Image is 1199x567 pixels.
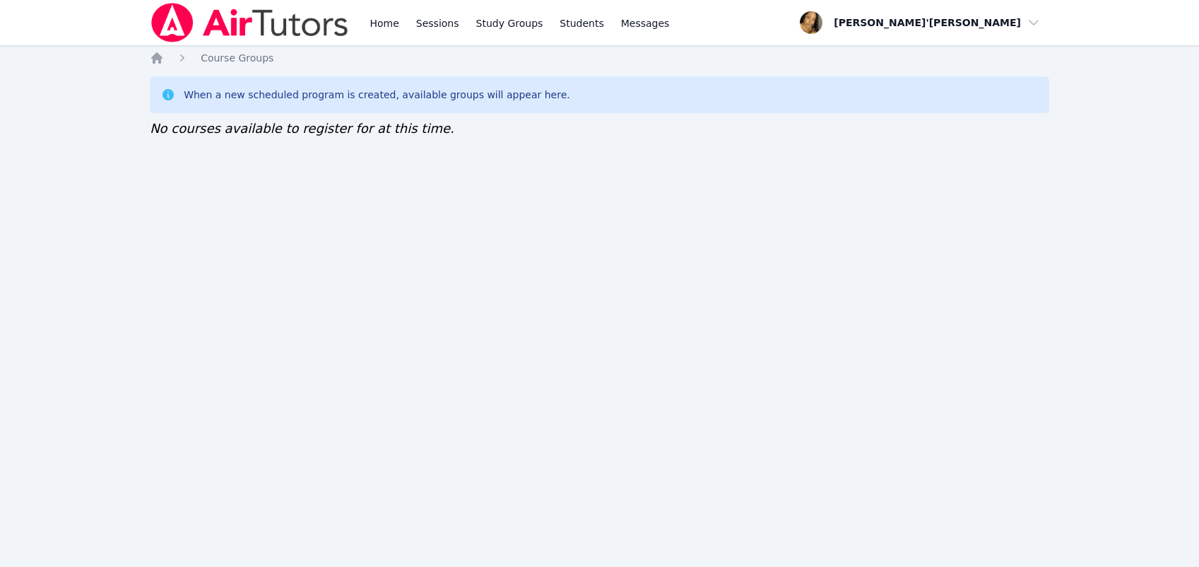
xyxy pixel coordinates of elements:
[621,16,670,30] span: Messages
[201,52,273,64] span: Course Groups
[150,121,454,136] span: No courses available to register for at this time.
[150,3,350,42] img: Air Tutors
[201,51,273,65] a: Course Groups
[150,51,1049,65] nav: Breadcrumb
[184,88,570,102] div: When a new scheduled program is created, available groups will appear here.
